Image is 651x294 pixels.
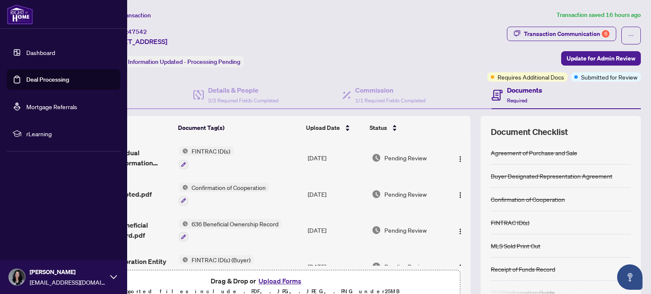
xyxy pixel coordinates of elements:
[128,58,240,66] span: Information Updated - Processing Pending
[567,52,635,65] span: Update for Admin Review
[9,269,25,285] img: Profile Icon
[491,264,555,274] div: Receipt of Funds Record
[556,10,641,20] article: Transaction saved 16 hours ago
[175,116,303,140] th: Document Tag(s)
[304,248,368,285] td: [DATE]
[105,36,167,47] span: [STREET_ADDRESS]
[26,129,114,138] span: rLearning
[491,218,529,227] div: FINTRAC ID(s)
[507,27,616,41] button: Transaction Communication6
[188,183,269,192] span: Confirmation of Cooperation
[208,85,278,95] h4: Details & People
[507,97,527,104] span: Required
[384,190,427,199] span: Pending Review
[106,11,151,19] span: View Transaction
[453,187,467,201] button: Logo
[491,126,568,138] span: Document Checklist
[457,192,464,198] img: Logo
[188,255,254,264] span: FINTRAC ID(s) (Buyer)
[179,183,188,192] img: Status Icon
[372,225,381,235] img: Document Status
[366,116,445,140] th: Status
[370,123,387,132] span: Status
[256,275,304,286] button: Upload Forms
[453,151,467,165] button: Logo
[453,223,467,237] button: Logo
[602,30,609,38] div: 6
[7,4,33,25] img: logo
[211,275,304,286] span: Drag & Drop or
[453,260,467,273] button: Logo
[26,103,77,110] a: Mortgage Referrals
[507,85,542,95] h4: Documents
[304,176,368,212] td: [DATE]
[179,219,282,242] button: Status Icon636 Beneficial Ownership Record
[303,116,366,140] th: Upload Date
[179,146,188,156] img: Status Icon
[208,97,278,104] span: 2/2 Required Fields Completed
[179,255,254,278] button: Status IconFINTRAC ID(s) (Buyer)
[188,219,282,228] span: 636 Beneficial Ownership Record
[179,219,188,228] img: Status Icon
[617,264,643,290] button: Open asap
[498,72,564,82] span: Requires Additional Docs
[524,27,609,41] div: Transaction Communication
[128,28,147,36] span: 47542
[491,148,577,157] div: Agreement of Purchase and Sale
[372,262,381,271] img: Document Status
[306,123,340,132] span: Upload Date
[26,76,69,83] a: Deal Processing
[355,97,426,104] span: 1/1 Required Fields Completed
[304,140,368,176] td: [DATE]
[105,56,244,67] div: Status:
[384,153,427,162] span: Pending Review
[30,267,106,277] span: [PERSON_NAME]
[26,49,55,56] a: Dashboard
[384,225,427,235] span: Pending Review
[384,262,427,271] span: Pending Review
[30,278,106,287] span: [EMAIL_ADDRESS][DOMAIN_NAME]
[561,51,641,66] button: Update for Admin Review
[372,153,381,162] img: Document Status
[304,212,368,249] td: [DATE]
[179,183,269,206] button: Status IconConfirmation of Cooperation
[457,264,464,271] img: Logo
[457,156,464,162] img: Logo
[628,33,634,38] span: ellipsis
[179,255,188,264] img: Status Icon
[457,228,464,235] img: Logo
[179,146,234,169] button: Status IconFINTRAC ID(s)
[491,241,540,250] div: MLS Sold Print Out
[491,195,565,204] div: Confirmation of Cooperation
[372,190,381,199] img: Document Status
[188,146,234,156] span: FINTRAC ID(s)
[355,85,426,95] h4: Commission
[581,72,637,82] span: Submitted for Review
[491,171,612,181] div: Buyer Designated Representation Agreement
